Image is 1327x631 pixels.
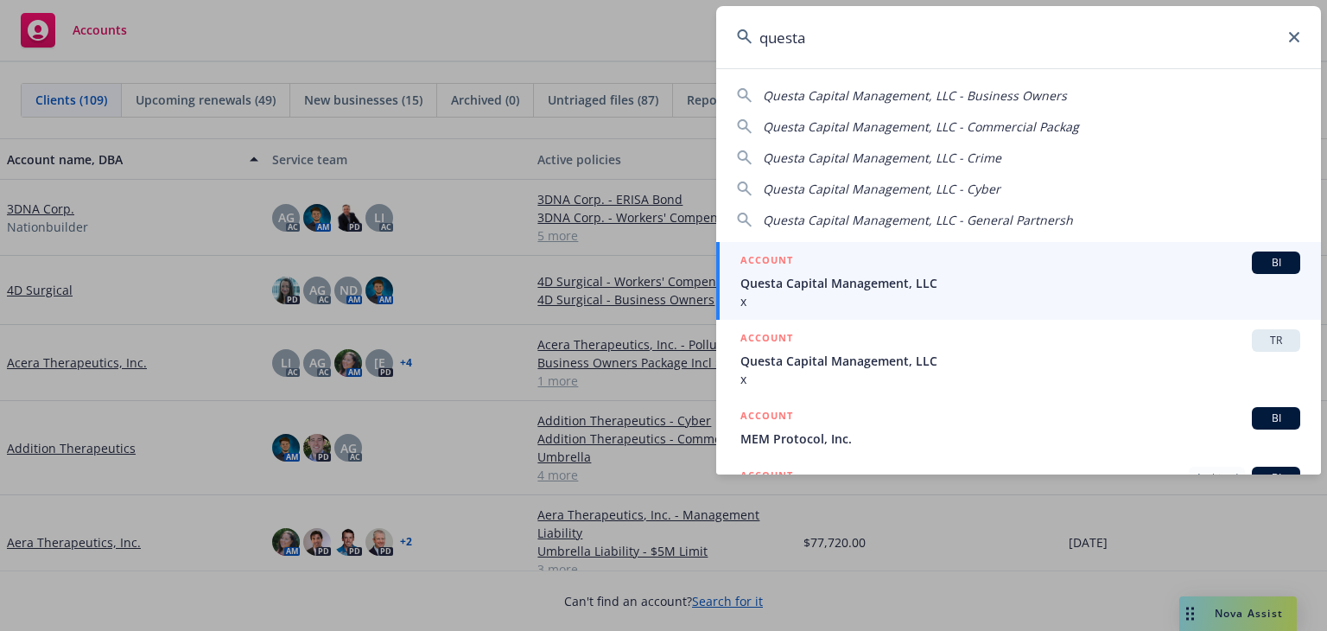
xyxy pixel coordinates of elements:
[716,242,1321,320] a: ACCOUNTBIQuesta Capital Management, LLCx
[740,467,793,488] h5: ACCOUNT
[740,252,793,272] h5: ACCOUNT
[740,274,1300,292] span: Questa Capital Management, LLC
[716,398,1321,457] a: ACCOUNTBIMEM Protocol, Inc.
[716,320,1321,398] a: ACCOUNTTRQuesta Capital Management, LLCx
[740,430,1300,448] span: MEM Protocol, Inc.
[1259,255,1293,271] span: BI
[740,407,793,428] h5: ACCOUNT
[763,118,1079,135] span: Questa Capital Management, LLC - Commercial Packag
[1259,333,1293,348] span: TR
[740,329,793,350] h5: ACCOUNT
[763,181,1000,197] span: Questa Capital Management, LLC - Cyber
[1196,470,1238,486] span: Archived
[763,212,1073,228] span: Questa Capital Management, LLC - General Partnersh
[1259,411,1293,426] span: BI
[740,292,1300,310] span: x
[716,6,1321,68] input: Search...
[1259,470,1293,486] span: BI
[716,457,1321,535] a: ACCOUNTArchivedBI
[763,150,1001,166] span: Questa Capital Management, LLC - Crime
[763,87,1067,104] span: Questa Capital Management, LLC - Business Owners
[740,370,1300,388] span: x
[740,352,1300,370] span: Questa Capital Management, LLC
